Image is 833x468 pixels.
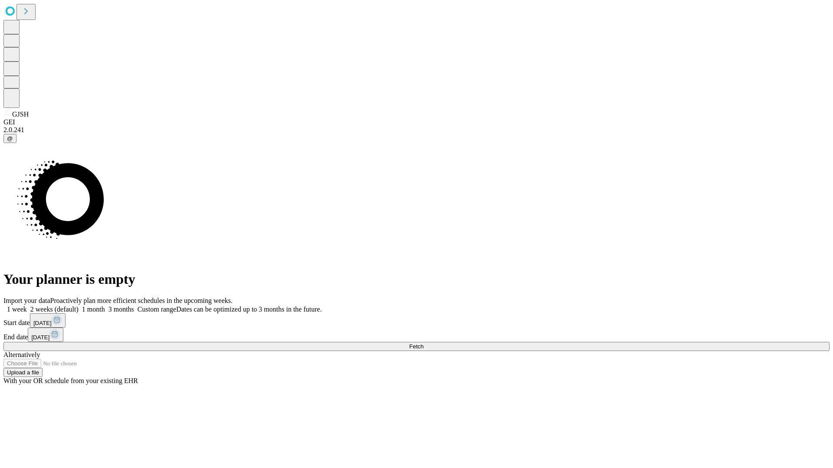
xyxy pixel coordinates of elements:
span: Custom range [138,305,176,313]
div: 2.0.241 [3,126,830,134]
span: Alternatively [3,351,40,358]
span: 1 month [82,305,105,313]
span: 2 weeks (default) [30,305,79,313]
span: Dates can be optimized up to 3 months in the future. [176,305,321,313]
div: End date [3,328,830,342]
span: [DATE] [33,320,52,326]
span: Import your data [3,297,50,304]
h1: Your planner is empty [3,271,830,287]
button: [DATE] [28,328,63,342]
span: GJSH [12,110,29,118]
button: Upload a file [3,368,43,377]
div: GEI [3,118,830,126]
span: With your OR schedule from your existing EHR [3,377,138,384]
span: 3 months [108,305,134,313]
span: [DATE] [31,334,49,341]
button: @ [3,134,16,143]
button: [DATE] [30,313,66,328]
div: Start date [3,313,830,328]
span: @ [7,135,13,142]
button: Fetch [3,342,830,351]
span: 1 week [7,305,27,313]
span: Proactively plan more efficient schedules in the upcoming weeks. [50,297,233,304]
span: Fetch [409,343,423,350]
